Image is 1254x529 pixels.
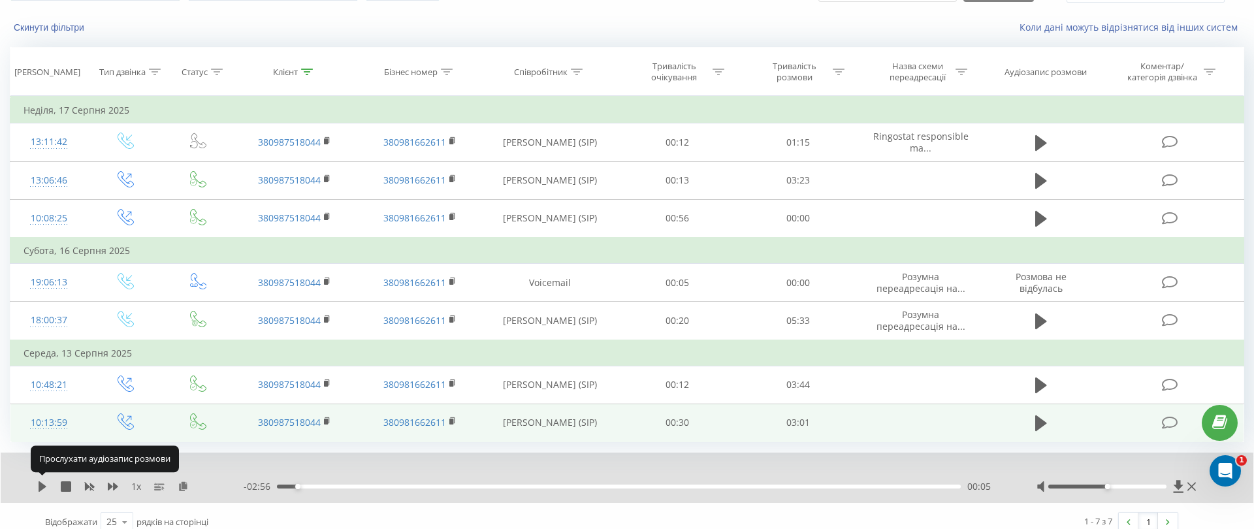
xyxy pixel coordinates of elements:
[258,378,321,391] a: 380987518044
[24,410,74,436] div: 10:13:59
[967,480,991,493] span: 00:05
[617,161,737,199] td: 00:13
[617,404,737,441] td: 00:30
[383,136,446,148] a: 380981662611
[876,270,965,295] span: Розумна переадресація на...
[482,302,617,340] td: [PERSON_NAME] (SIP)
[24,129,74,155] div: 13:11:42
[876,308,965,332] span: Розумна переадресація на...
[244,480,277,493] span: - 02:56
[273,67,298,78] div: Клієнт
[617,302,737,340] td: 00:20
[882,61,952,83] div: Назва схеми переадресації
[1236,455,1247,466] span: 1
[617,264,737,302] td: 00:05
[384,67,438,78] div: Бізнес номер
[482,199,617,238] td: [PERSON_NAME] (SIP)
[1020,21,1244,33] a: Коли дані можуть відрізнятися вiд інших систем
[383,276,446,289] a: 380981662611
[482,404,617,441] td: [PERSON_NAME] (SIP)
[1084,515,1112,528] div: 1 - 7 з 7
[1210,455,1241,487] iframe: Intercom live chat
[137,516,208,528] span: рядків на сторінці
[24,308,74,333] div: 18:00:37
[258,174,321,186] a: 380987518044
[1005,67,1087,78] div: Аудіозапис розмови
[258,314,321,327] a: 380987518044
[24,168,74,193] div: 13:06:46
[617,199,737,238] td: 00:56
[1104,484,1110,489] div: Accessibility label
[106,515,117,528] div: 25
[14,67,80,78] div: [PERSON_NAME]
[24,372,74,398] div: 10:48:21
[45,516,97,528] span: Відображати
[737,123,858,161] td: 01:15
[131,480,141,493] span: 1 x
[258,276,321,289] a: 380987518044
[737,161,858,199] td: 03:23
[639,61,709,83] div: Тривалість очікування
[383,174,446,186] a: 380981662611
[182,67,208,78] div: Статус
[617,366,737,404] td: 00:12
[1124,61,1200,83] div: Коментар/категорія дзвінка
[383,416,446,428] a: 380981662611
[482,264,617,302] td: Voicemail
[258,212,321,224] a: 380987518044
[383,378,446,391] a: 380981662611
[737,366,858,404] td: 03:44
[99,67,146,78] div: Тип дзвінка
[482,123,617,161] td: [PERSON_NAME] (SIP)
[31,446,179,472] div: Прослухати аудіозапис розмови
[482,366,617,404] td: [PERSON_NAME] (SIP)
[10,238,1244,264] td: Субота, 16 Серпня 2025
[737,264,858,302] td: 00:00
[873,130,969,154] span: Ringostat responsible ma...
[737,199,858,238] td: 00:00
[24,270,74,295] div: 19:06:13
[258,136,321,148] a: 380987518044
[737,404,858,441] td: 03:01
[1016,270,1067,295] span: Розмова не відбулась
[383,314,446,327] a: 380981662611
[383,212,446,224] a: 380981662611
[737,302,858,340] td: 05:33
[10,22,91,33] button: Скинути фільтри
[295,484,300,489] div: Accessibility label
[760,61,829,83] div: Тривалість розмови
[482,161,617,199] td: [PERSON_NAME] (SIP)
[24,206,74,231] div: 10:08:25
[10,97,1244,123] td: Неділя, 17 Серпня 2025
[258,416,321,428] a: 380987518044
[617,123,737,161] td: 00:12
[10,340,1244,366] td: Середа, 13 Серпня 2025
[514,67,568,78] div: Співробітник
